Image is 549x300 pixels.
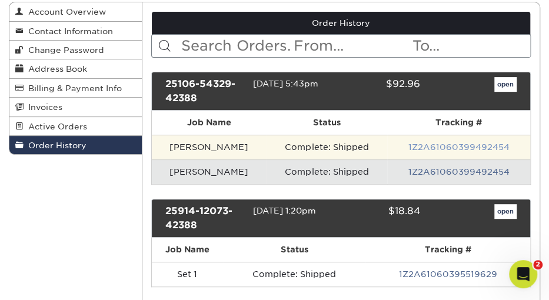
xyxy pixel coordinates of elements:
th: Tracking # [387,111,530,135]
div: $18.84 [332,204,428,232]
span: [DATE] 5:43pm [253,79,318,88]
a: Billing & Payment Info [9,79,142,98]
th: Job Name [152,111,267,135]
span: 2 [533,260,543,269]
a: Order History [9,136,142,154]
a: 1Z2A61060399492454 [408,167,509,176]
input: To... [411,35,530,57]
a: Address Book [9,59,142,78]
th: Status [223,238,365,262]
a: Contact Information [9,22,142,41]
div: 25106-54329-42388 [157,77,253,105]
span: Invoices [24,102,62,112]
div: 25914-12073-42388 [157,204,253,232]
span: Billing & Payment Info [24,84,122,93]
a: Active Orders [9,117,142,136]
span: [DATE] 1:20pm [253,206,316,215]
iframe: Intercom live chat [509,260,537,288]
input: Search Orders... [180,35,292,57]
a: 1Z2A61060395519629 [399,269,497,279]
span: Change Password [24,45,104,55]
a: Order History [152,12,530,34]
a: Invoices [9,98,142,116]
a: 1Z2A61060399492454 [408,142,509,152]
span: Account Overview [24,7,106,16]
td: Complete: Shipped [223,262,365,286]
span: Order History [24,141,86,150]
th: Job Name [152,238,223,262]
th: Status [267,111,387,135]
td: [PERSON_NAME] [152,135,267,159]
a: Change Password [9,41,142,59]
a: open [494,77,517,92]
th: Tracking # [365,238,530,262]
input: From... [292,35,411,57]
div: $92.96 [332,77,428,105]
td: [PERSON_NAME] [152,159,267,184]
a: Account Overview [9,2,142,21]
a: open [494,204,517,219]
span: Active Orders [24,122,87,131]
td: Set 1 [152,262,223,286]
span: Contact Information [24,26,113,36]
td: Complete: Shipped [267,159,387,184]
span: Address Book [24,64,87,74]
td: Complete: Shipped [267,135,387,159]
